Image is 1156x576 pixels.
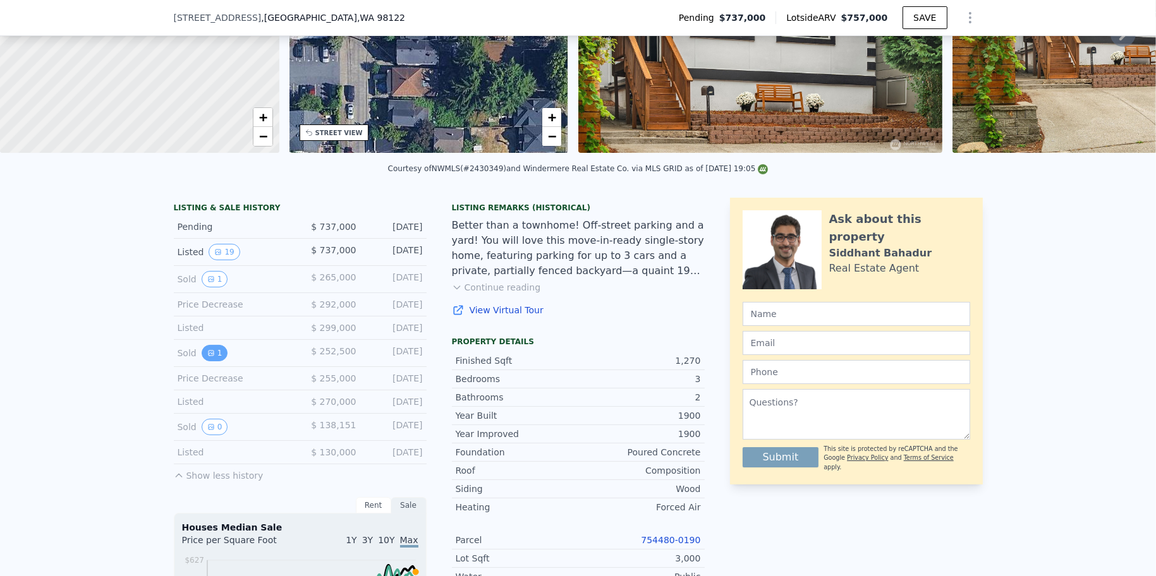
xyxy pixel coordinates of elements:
div: Sold [178,345,290,361]
div: 1900 [578,409,701,422]
div: Year Built [456,409,578,422]
a: Terms of Service [904,454,954,461]
a: Zoom in [253,108,272,127]
a: Zoom in [542,108,561,127]
div: 1900 [578,428,701,440]
span: + [548,109,556,125]
div: Property details [452,337,705,347]
div: LISTING & SALE HISTORY [174,203,427,215]
div: Heating [456,501,578,513]
div: Sold [178,419,290,435]
div: Roof [456,464,578,477]
div: Price Decrease [178,298,290,311]
input: Email [743,331,970,355]
div: [DATE] [367,345,423,361]
span: $ 737,000 [311,222,356,232]
div: Sale [391,497,427,513]
div: Courtesy of NWMLS (#2430349) and Windermere Real Estate Co. via MLS GRID as of [DATE] 19:05 [388,164,769,173]
div: Forced Air [578,501,701,513]
div: Listed [178,244,290,260]
button: View historical data [202,271,228,287]
div: [DATE] [367,271,423,287]
div: [DATE] [367,220,423,233]
a: Zoom out [253,127,272,146]
div: Listed [178,321,290,334]
div: STREET VIEW [315,128,363,138]
div: Siddhant Bahadur [829,246,932,261]
span: , WA 98122 [357,13,405,23]
span: $ 292,000 [311,299,356,309]
div: Finished Sqft [456,354,578,367]
div: Year Improved [456,428,578,440]
div: Better than a townhome! Off-street parking and a yard! You will love this move-in-ready single-st... [452,218,705,279]
div: Price Decrease [178,372,290,385]
div: [DATE] [367,244,423,260]
div: Foundation [456,446,578,459]
input: Name [743,302,970,326]
div: Listed [178,446,290,459]
span: $757,000 [841,13,888,23]
div: Price per Square Foot [182,534,300,554]
div: This site is protected by reCAPTCHA and the Google and apply. [824,445,970,472]
div: 3 [578,373,701,385]
button: View historical data [209,244,240,260]
span: + [259,109,267,125]
div: Poured Concrete [578,446,701,459]
div: Ask about this property [829,210,970,246]
a: View Virtual Tour [452,304,705,316]
button: Show Options [958,5,983,30]
span: $ 737,000 [311,245,356,255]
div: Listed [178,395,290,408]
span: $ 299,000 [311,323,356,333]
div: [DATE] [367,372,423,385]
span: − [548,128,556,144]
span: [STREET_ADDRESS] [174,11,262,24]
span: $ 138,151 [311,420,356,430]
div: Bathrooms [456,391,578,404]
a: Zoom out [542,127,561,146]
button: View historical data [202,419,228,435]
div: [DATE] [367,321,423,334]
div: Listing Remarks (Historical) [452,203,705,213]
div: 2 [578,391,701,404]
span: Pending [679,11,719,24]
button: Submit [743,447,819,467]
div: Parcel [456,534,578,546]
span: $737,000 [719,11,766,24]
img: NWMLS Logo [758,164,768,174]
span: Lotside ARV [786,11,841,24]
div: Rent [356,497,391,513]
div: Siding [456,483,578,495]
button: View historical data [202,345,228,361]
div: Composition [578,464,701,477]
span: $ 255,000 [311,373,356,383]
div: 3,000 [578,552,701,565]
button: SAVE [903,6,947,29]
span: $ 130,000 [311,447,356,457]
div: [DATE] [367,298,423,311]
div: [DATE] [367,395,423,408]
div: [DATE] [367,446,423,459]
tspan: $627 [185,556,204,565]
span: $ 252,500 [311,346,356,356]
span: 3Y [362,535,373,545]
span: , [GEOGRAPHIC_DATA] [261,11,405,24]
div: Bedrooms [456,373,578,385]
div: [DATE] [367,419,423,435]
span: 10Y [378,535,394,545]
a: 754480-0190 [641,535,700,545]
input: Phone [743,360,970,384]
div: Pending [178,220,290,233]
div: Houses Median Sale [182,521,418,534]
a: Privacy Policy [847,454,888,461]
div: Sold [178,271,290,287]
div: Real Estate Agent [829,261,920,276]
span: $ 270,000 [311,397,356,407]
div: Lot Sqft [456,552,578,565]
span: 1Y [346,535,356,545]
span: $ 265,000 [311,272,356,282]
button: Continue reading [452,281,541,294]
div: Wood [578,483,701,495]
span: − [259,128,267,144]
button: Show less history [174,464,264,482]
